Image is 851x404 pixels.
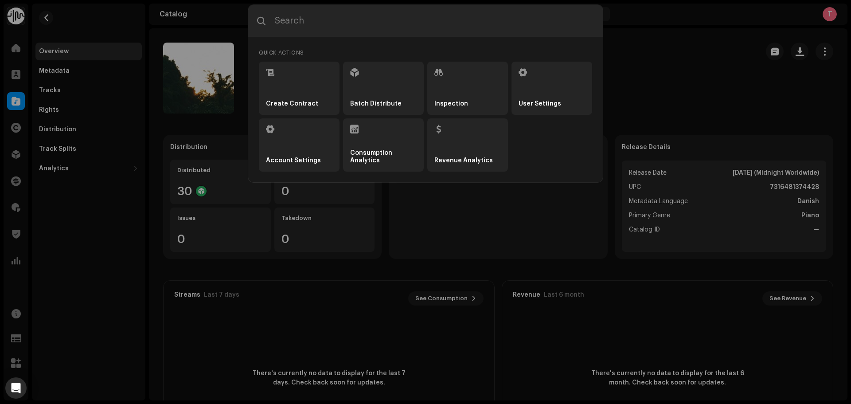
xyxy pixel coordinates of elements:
strong: Inspection [434,100,468,108]
strong: Consumption Analytics [350,149,417,165]
input: Search [248,5,603,37]
div: Quick Actions [259,47,592,58]
div: Open Intercom Messenger [5,377,27,399]
strong: User Settings [519,100,561,108]
strong: Revenue Analytics [434,157,493,165]
strong: Batch Distribute [350,100,402,108]
strong: Create Contract [266,100,318,108]
strong: Account Settings [266,157,321,165]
